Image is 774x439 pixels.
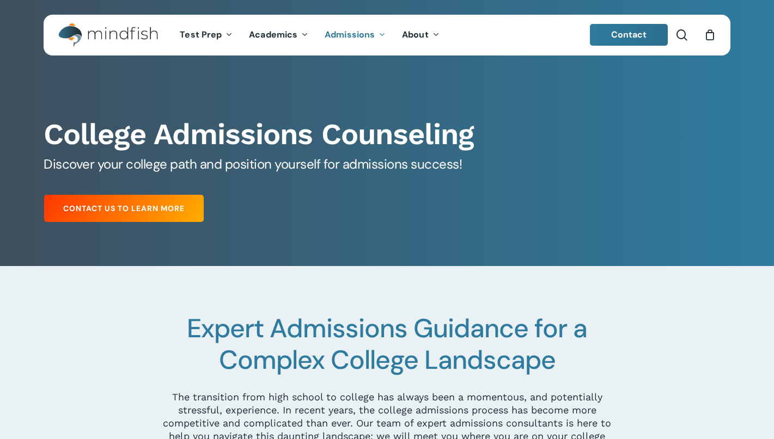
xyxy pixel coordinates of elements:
[241,30,316,40] a: Academics
[249,29,297,40] span: Academics
[590,24,668,46] a: Contact
[44,117,474,151] b: College Admissions Counseling
[44,195,204,222] a: Contact Us to Learn More
[704,29,716,41] a: Cart
[44,156,462,172] span: Discover your college path and position yourself for admissions success!
[611,29,647,40] span: Contact
[402,29,429,40] span: About
[172,15,447,55] nav: Main Menu
[180,29,222,40] span: Test Prep
[172,30,241,40] a: Test Prep
[44,15,730,55] header: Main Menu
[325,29,375,40] span: Admissions
[394,30,448,40] a: About
[63,203,185,214] span: Contact Us to Learn More
[316,30,394,40] a: Admissions
[187,311,587,377] span: Expert Admissions Guidance for a Complex College Landscape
